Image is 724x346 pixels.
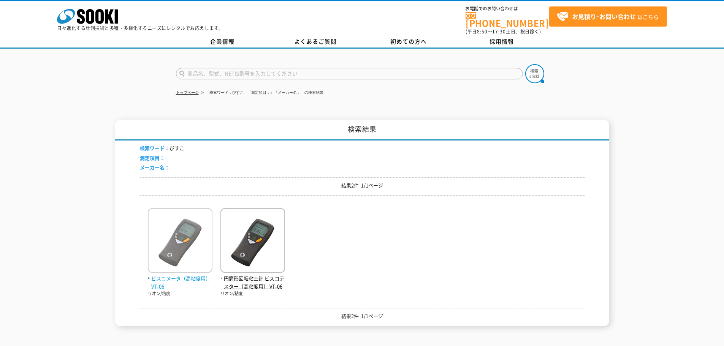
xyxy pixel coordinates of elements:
[572,12,636,21] strong: お見積り･お問い合わせ
[176,36,269,47] a: 企業情報
[362,36,455,47] a: 初めての方へ
[140,154,165,161] span: 測定項目：
[57,26,223,30] p: 日々進化する計測技術と多種・多様化するニーズにレンタルでお応えします。
[269,36,362,47] a: よくあるご質問
[466,6,549,11] span: お電話でのお問い合わせは
[466,12,549,27] a: [PHONE_NUMBER]
[455,36,548,47] a: 採用情報
[140,144,170,152] span: 検索ワード：
[115,120,609,141] h1: 検索結果
[176,68,523,79] input: 商品名、型式、NETIS番号を入力してください
[549,6,667,27] a: お見積り･お問い合わせはこちら
[140,144,184,152] li: びすこ
[140,182,585,190] p: 結果2件 1/1ページ
[220,267,285,290] a: 円筒形回転粘土計 ビスコテスター（高粘度用） VT-06
[140,312,585,320] p: 結果2件 1/1ページ
[148,208,212,275] img: VT-06
[557,11,659,22] span: はこちら
[525,64,544,83] img: btn_search.png
[220,275,285,291] span: 円筒形回転粘土計 ビスコテスター（高粘度用） VT-06
[176,90,199,95] a: トップページ
[148,267,212,290] a: ビスコメータ（高粘度用） VT-06
[148,291,212,297] p: リオン/粘度
[466,28,541,35] span: (平日 ～ 土日、祝日除く)
[140,164,170,171] span: メーカー名：
[148,275,212,291] span: ビスコメータ（高粘度用） VT-06
[477,28,488,35] span: 8:50
[220,291,285,297] p: リオン/粘度
[220,208,285,275] img: VT-06
[492,28,506,35] span: 17:30
[200,89,323,97] li: 「検索ワード：びすこ」「測定項目：」「メーカー名：」の検索結果
[390,37,427,46] span: 初めての方へ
